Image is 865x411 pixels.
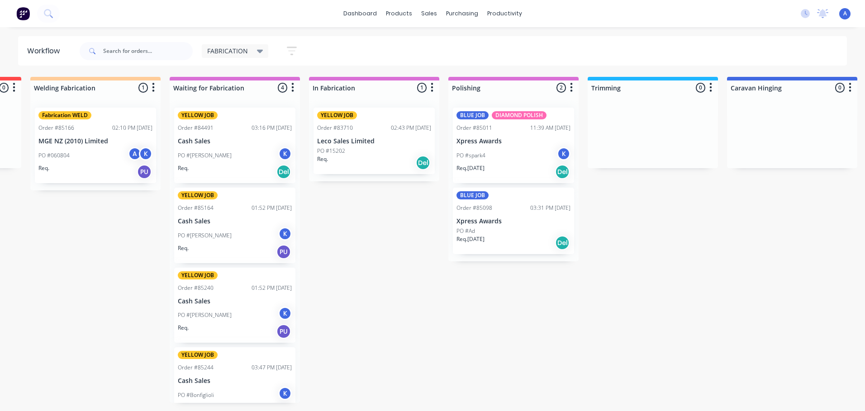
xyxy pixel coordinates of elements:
[456,164,485,172] p: Req. [DATE]
[453,188,574,254] div: BLUE JOBOrder #8509803:31 PM [DATE]Xpress AwardsPO #AdReq.[DATE]Del
[317,137,431,145] p: Leco Sales Limited
[178,204,214,212] div: Order #85164
[278,227,292,241] div: K
[453,108,574,183] div: BLUE JOBDIAMOND POLISHOrder #8501111:39 AM [DATE]Xpress AwardsPO #spark4KReq.[DATE]Del
[27,46,64,57] div: Workflow
[178,351,218,359] div: YELLOW JOB
[456,191,489,199] div: BLUE JOB
[339,7,381,20] a: dashboard
[178,377,292,385] p: Cash Sales
[530,204,570,212] div: 03:31 PM [DATE]
[16,7,30,20] img: Factory
[456,227,475,235] p: PO #Ad
[174,268,295,343] div: YELLOW JOBOrder #8524001:52 PM [DATE]Cash SalesPO #[PERSON_NAME]KReq.PU
[276,324,291,339] div: PU
[207,46,248,56] span: FABRICATION
[178,284,214,292] div: Order #85240
[381,7,417,20] div: products
[417,7,442,20] div: sales
[456,151,485,160] p: PO #spark4
[38,164,49,172] p: Req.
[35,108,156,183] div: Fabrication WELDOrder #8516602:10 PM [DATE]MGE NZ (2010) LimitedPO #060804AKReq.PU
[137,165,152,179] div: PU
[416,156,430,170] div: Del
[178,311,232,319] p: PO #[PERSON_NAME]
[530,124,570,132] div: 11:39 AM [DATE]
[174,108,295,183] div: YELLOW JOBOrder #8449103:16 PM [DATE]Cash SalesPO #[PERSON_NAME]KReq.Del
[317,111,357,119] div: YELLOW JOB
[456,124,492,132] div: Order #85011
[178,364,214,372] div: Order #85244
[252,364,292,372] div: 03:47 PM [DATE]
[178,124,214,132] div: Order #84491
[456,235,485,243] p: Req. [DATE]
[252,124,292,132] div: 03:16 PM [DATE]
[38,137,152,145] p: MGE NZ (2010) Limited
[492,111,547,119] div: DIAMOND POLISH
[391,124,431,132] div: 02:43 PM [DATE]
[178,217,292,225] p: Cash Sales
[178,391,214,399] p: PO #Bonfiglioli
[178,244,189,252] p: Req.
[38,151,70,160] p: PO #060804
[252,204,292,212] div: 01:52 PM [DATE]
[555,165,570,179] div: Del
[317,124,353,132] div: Order #83710
[178,164,189,172] p: Req.
[276,245,291,259] div: PU
[38,124,74,132] div: Order #85166
[555,236,570,250] div: Del
[442,7,483,20] div: purchasing
[456,111,489,119] div: BLUE JOB
[178,151,232,160] p: PO #[PERSON_NAME]
[38,111,91,119] div: Fabrication WELD
[178,137,292,145] p: Cash Sales
[317,147,345,155] p: PO #15202
[128,147,142,161] div: A
[178,324,189,332] p: Req.
[174,188,295,263] div: YELLOW JOBOrder #8516401:52 PM [DATE]Cash SalesPO #[PERSON_NAME]KReq.PU
[139,147,152,161] div: K
[278,307,292,320] div: K
[112,124,152,132] div: 02:10 PM [DATE]
[557,147,570,161] div: K
[483,7,527,20] div: productivity
[843,9,847,18] span: A
[456,137,570,145] p: Xpress Awards
[456,217,570,225] p: Xpress Awards
[456,204,492,212] div: Order #85098
[278,147,292,161] div: K
[178,111,218,119] div: YELLOW JOB
[317,155,328,163] p: Req.
[314,108,435,174] div: YELLOW JOBOrder #8371002:43 PM [DATE]Leco Sales LimitedPO #15202Req.Del
[252,284,292,292] div: 01:52 PM [DATE]
[178,231,232,240] p: PO #[PERSON_NAME]
[178,271,218,279] div: YELLOW JOB
[278,387,292,400] div: K
[178,298,292,305] p: Cash Sales
[276,165,291,179] div: Del
[178,191,218,199] div: YELLOW JOB
[103,42,193,60] input: Search for orders...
